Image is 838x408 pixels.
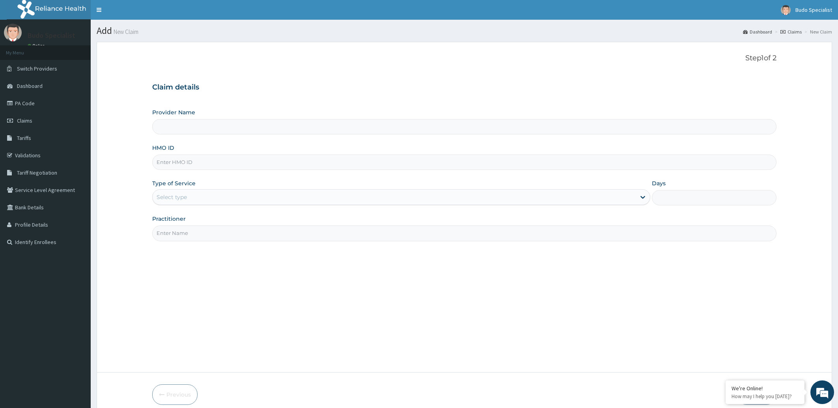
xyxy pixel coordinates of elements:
[152,83,777,92] h3: Claim details
[112,29,138,35] small: New Claim
[28,32,75,39] p: Budo Specialist
[743,28,772,35] a: Dashboard
[732,385,799,392] div: We're Online!
[152,179,196,187] label: Type of Service
[152,54,777,63] p: Step 1 of 2
[803,28,832,35] li: New Claim
[17,169,57,176] span: Tariff Negotiation
[97,26,832,36] h1: Add
[157,193,187,201] div: Select type
[652,179,666,187] label: Days
[152,215,186,223] label: Practitioner
[152,225,777,241] input: Enter Name
[28,43,47,48] a: Online
[152,384,198,405] button: Previous
[795,6,832,13] span: Budo Specialist
[17,65,57,72] span: Switch Providers
[781,5,791,15] img: User Image
[4,24,22,41] img: User Image
[732,393,799,400] p: How may I help you today?
[17,117,32,124] span: Claims
[152,108,195,116] label: Provider Name
[152,144,174,152] label: HMO ID
[152,155,777,170] input: Enter HMO ID
[17,134,31,142] span: Tariffs
[17,82,43,89] span: Dashboard
[780,28,802,35] a: Claims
